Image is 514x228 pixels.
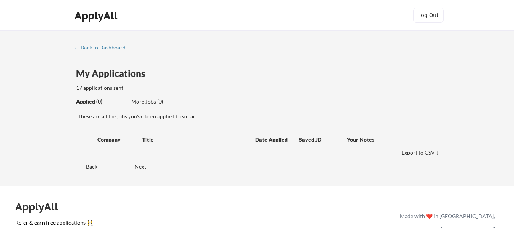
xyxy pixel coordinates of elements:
a: Refer & earn free applications 👯‍♀️ [15,220,241,228]
a: ← Back to Dashboard [74,45,131,52]
div: Next [135,163,155,171]
div: ApplyAll [75,9,119,22]
div: Back [74,163,97,171]
div: These are all the jobs you've been applied to so far. [78,113,441,120]
div: More Jobs (0) [131,98,187,105]
div: These are all the jobs you've been applied to so far. [76,98,126,106]
div: 17 applications sent [76,84,223,92]
div: ApplyAll [15,200,67,213]
div: Date Applied [255,136,289,143]
button: Log Out [413,8,444,23]
div: Title [142,136,248,143]
div: My Applications [76,69,151,78]
div: Applied (0) [76,98,126,105]
div: Company [97,136,135,143]
div: Saved JD [299,132,347,146]
div: These are job applications we think you'd be a good fit for, but couldn't apply you to automatica... [131,98,187,106]
div: Your Notes [347,136,434,143]
div: Export to CSV ↓ [401,149,441,156]
div: ← Back to Dashboard [74,45,131,50]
